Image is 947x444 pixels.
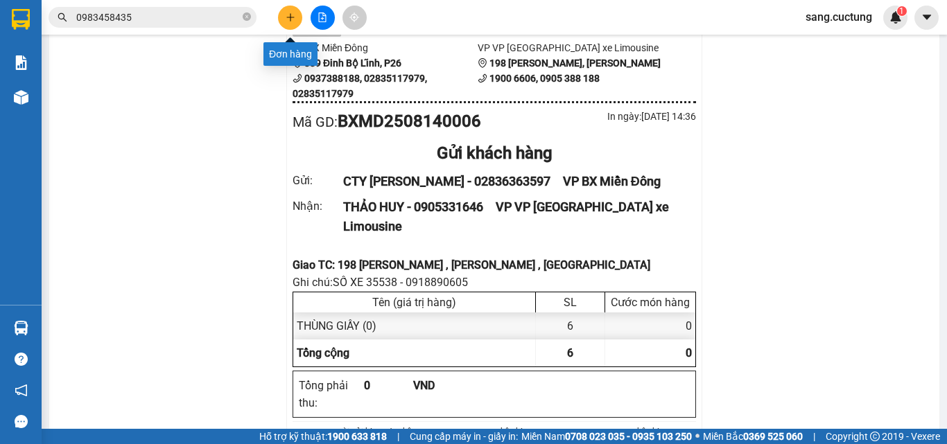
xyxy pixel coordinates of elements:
[76,10,240,25] input: Tìm tên, số ĐT hoặc mã đơn
[521,429,692,444] span: Miền Nam
[14,90,28,105] img: warehouse-icon
[478,40,663,55] li: VP VP [GEOGRAPHIC_DATA] xe Limousine
[293,73,302,83] span: phone
[304,57,401,69] b: 339 Đinh Bộ Lĩnh, P26
[813,429,815,444] span: |
[327,431,387,442] strong: 1900 633 818
[897,6,907,16] sup: 1
[494,109,696,124] div: In ngày: [DATE] 14:36
[15,415,28,428] span: message
[457,425,560,438] li: NV nhận hàng
[293,172,343,189] div: Gửi :
[410,429,518,444] span: Cung cấp máy in - giấy in:
[320,425,424,438] li: Người gửi hàng xác nhận
[478,73,487,83] span: phone
[243,11,251,24] span: close-circle
[96,59,184,105] li: VP VP [GEOGRAPHIC_DATA] xe Limousine
[318,12,327,22] span: file-add
[293,40,478,55] li: VP BX Miền Đông
[921,11,933,24] span: caret-down
[703,429,803,444] span: Miền Bắc
[695,434,700,439] span: ⚪️
[297,346,349,359] span: Tổng cộng
[7,7,201,33] li: Cúc Tùng
[605,312,695,339] div: 0
[297,319,376,332] span: THÙNG GIẤY (0)
[293,256,696,274] div: Giao TC: 198 [PERSON_NAME] , [PERSON_NAME] , [GEOGRAPHIC_DATA]
[293,197,343,215] div: Nhận :
[539,296,601,309] div: SL
[686,346,692,359] span: 0
[743,431,803,442] strong: 0369 525 060
[567,346,573,359] span: 6
[293,274,696,291] div: Ghi chú: SỐ XE 35538 - 0918890605
[889,11,902,24] img: icon-new-feature
[299,377,364,411] div: Tổng phải thu :
[349,12,359,22] span: aim
[364,377,413,394] div: 0
[7,76,73,103] b: 339 Đinh Bộ Lĩnh, P26
[286,12,295,22] span: plus
[263,42,318,66] div: Đơn hàng
[489,57,661,69] b: 198 [PERSON_NAME], [PERSON_NAME]
[609,296,692,309] div: Cước món hàng
[343,172,679,191] div: CTY [PERSON_NAME] - 02836363597 VP BX Miền Đông
[278,6,302,30] button: plus
[7,59,96,74] li: VP BX Miền Đông
[565,431,692,442] strong: 0708 023 035 - 0935 103 250
[311,6,335,30] button: file-add
[478,58,487,68] span: environment
[536,312,605,339] div: 6
[7,77,17,87] span: environment
[14,55,28,70] img: solution-icon
[870,432,880,441] span: copyright
[397,429,399,444] span: |
[794,8,883,26] span: sang.cuctung
[15,353,28,366] span: question-circle
[343,197,679,237] div: THẢO HUY - 0905331646 VP VP [GEOGRAPHIC_DATA] xe Limousine
[413,377,462,394] div: VND
[14,321,28,335] img: warehouse-icon
[914,6,939,30] button: caret-down
[338,112,481,131] b: BXMD2508140006
[293,141,696,167] div: Gửi khách hàng
[293,73,427,99] b: 0937388188, 02835117979, 02835117979
[12,9,30,30] img: logo-vxr
[243,12,251,21] span: close-circle
[15,384,28,397] span: notification
[259,429,387,444] span: Hỗ trợ kỹ thuật:
[489,73,600,84] b: 1900 6606, 0905 388 188
[342,6,367,30] button: aim
[58,12,67,22] span: search
[297,296,532,309] div: Tên (giá trị hàng)
[293,114,338,130] span: Mã GD :
[899,6,904,16] span: 1
[593,425,696,438] li: NV nhận hàng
